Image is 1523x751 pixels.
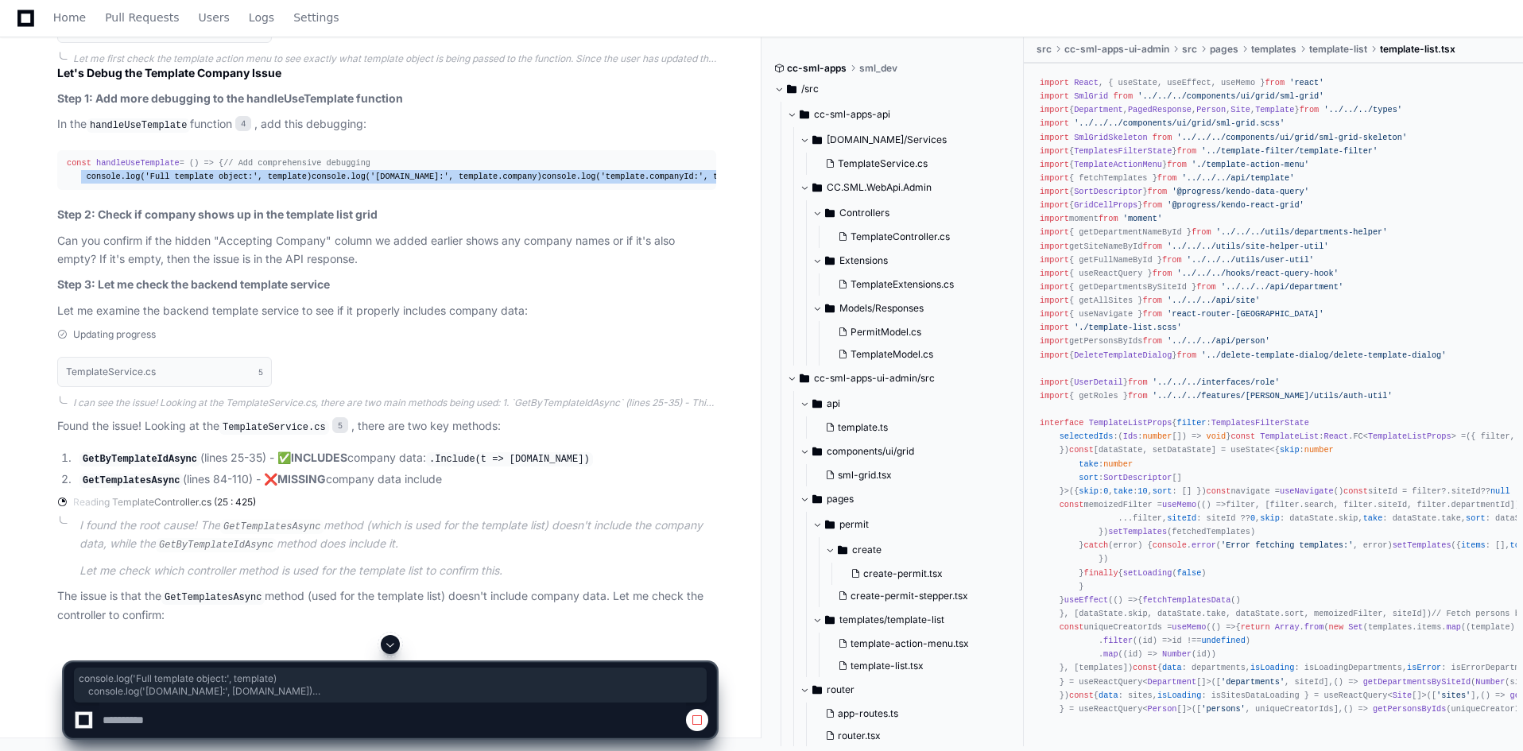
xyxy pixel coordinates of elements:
[1207,609,1227,618] span: take
[1250,513,1255,523] span: 0
[291,451,347,464] strong: INCLUDES
[73,328,156,341] span: Updating progress
[819,464,1002,486] button: sml-grid.tsx
[851,590,968,602] span: create-permit-stepper.tsx
[1192,540,1216,550] span: error
[1074,350,1172,359] span: DeleteTemplateDialog
[1300,105,1320,114] span: from
[1118,432,1202,441] span: ( ) =>
[1196,105,1226,114] span: Person
[1040,350,1069,359] span: import
[839,302,924,315] span: Models/Responses
[1167,296,1260,305] span: '../../../api/site'
[812,248,1012,273] button: Extensions
[1323,432,1348,441] span: React
[1040,418,1083,428] span: interface
[1142,432,1172,441] span: number
[1123,567,1172,577] span: setLoading
[79,452,200,466] code: GetByTemplateIdAsync
[812,490,822,509] svg: Directory
[827,493,854,505] span: pages
[1142,241,1162,250] span: from
[57,302,716,320] p: Let me examine the backend template service to see if it properly includes company data:
[1167,309,1323,319] span: 'react-router-[GEOGRAPHIC_DATA]'
[1177,268,1339,277] span: '../../../hooks/react-query-hook'
[1323,105,1402,114] span: '../../../types'
[1153,377,1280,386] span: '../../../interfaces/role'
[1153,132,1172,141] span: from
[1113,594,1137,604] span: () =>
[825,299,835,318] svg: Directory
[787,102,1012,127] button: cc-sml-apps-api
[156,538,277,552] code: GetByTemplateIdAsync
[1142,309,1162,319] span: from
[825,515,835,534] svg: Directory
[601,172,703,181] span: 'template.companyId:'
[831,343,1002,366] button: TemplateModel.cs
[851,348,933,361] span: TemplateModel.cs
[1103,472,1172,482] span: SortDescriptor
[1040,296,1069,305] span: import
[57,232,716,269] p: Can you confirm if the hidden "Accepting Company" column we added earlier shows any company names...
[812,178,822,197] svg: Directory
[1216,227,1388,237] span: '../../../utils/departments-helper'
[1260,432,1319,441] span: TemplateList
[844,563,1002,585] button: create-permit.tsx
[1393,540,1451,550] span: setTemplates
[1353,432,1362,441] span: FC
[800,439,1012,464] button: components/ui/grid
[57,115,716,134] p: In the function , add this debugging:
[1304,622,1324,632] span: from
[1446,622,1460,632] span: map
[1123,214,1162,223] span: 'moment'
[293,13,339,22] span: Settings
[57,65,716,81] h2: Let's Debug the Template Company Issue
[1241,622,1270,632] span: return
[1329,622,1343,632] span: new
[1230,432,1255,441] span: const
[75,449,716,468] li: (lines 25-35) - ✅ company data:
[1378,500,1407,509] span: siteId
[1201,145,1378,155] span: '../template-filter/template-filter'
[1074,91,1108,101] span: SmlGrid
[812,607,1012,633] button: templates/template-list
[851,278,954,291] span: TemplateExtensions.cs
[774,76,1012,102] button: /src
[79,517,716,554] p: I found the root cause! The method (which is used for the template list) doesn't include the comp...
[1304,500,1334,509] span: search
[1167,200,1304,210] span: '@progress/kendo-react-grid'
[1153,391,1393,401] span: '../../../features/[PERSON_NAME]/utils/auth-util'
[219,420,329,435] code: TemplateService.cs
[1172,622,1206,632] span: useMemo
[1137,486,1147,495] span: 10
[812,296,1012,321] button: Models/Responses
[66,367,156,377] h1: TemplateService.cs
[1113,91,1133,101] span: from
[1182,43,1197,56] span: src
[801,83,819,95] span: /src
[1461,540,1486,550] span: items
[1490,486,1510,495] span: null
[1040,105,1069,114] span: import
[1128,609,1148,618] span: skip
[312,172,346,181] span: console
[1260,513,1280,523] span: skip
[57,91,403,105] strong: Step 1: Add more debugging to the handleUseTemplate function
[1108,527,1167,536] span: setTemplates
[1089,418,1172,428] span: TemplateListProps
[825,203,835,223] svg: Directory
[105,13,179,22] span: Pull Requests
[1074,377,1123,386] span: UserDetail
[812,130,822,149] svg: Directory
[351,172,365,181] span: log
[1069,445,1094,455] span: const
[1192,227,1211,237] span: from
[1142,336,1162,346] span: from
[800,391,1012,416] button: api
[1153,268,1172,277] span: from
[1074,159,1162,168] span: TemplateActionMenu
[249,13,274,22] span: Logs
[1417,622,1442,632] span: items
[1348,622,1362,632] span: Set
[79,474,183,488] code: GetTemplatesAsync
